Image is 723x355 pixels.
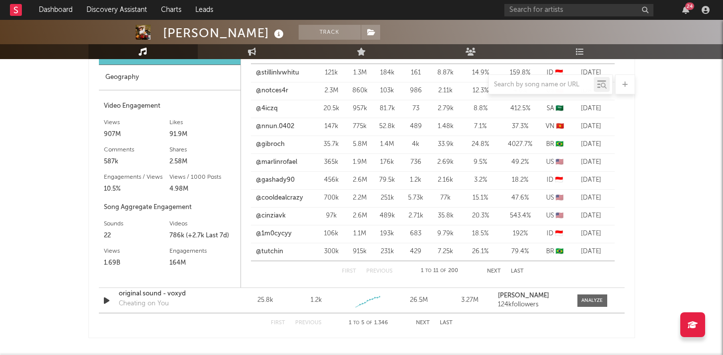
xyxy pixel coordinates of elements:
[104,230,170,242] div: 22
[396,295,442,305] div: 26.5M
[104,117,170,129] div: Views
[433,140,458,149] div: 33.9k
[556,248,563,255] span: 🇧🇷
[572,140,610,149] div: [DATE]
[433,175,458,185] div: 2.16k
[295,320,321,326] button: Previous
[556,213,563,219] span: 🇺🇸
[572,157,610,167] div: [DATE]
[572,211,610,221] div: [DATE]
[572,229,610,239] div: [DATE]
[463,68,498,78] div: 14.9 %
[319,140,344,149] div: 35.7k
[543,68,567,78] div: ID
[104,257,170,269] div: 1.69B
[556,123,564,130] span: 🇻🇳
[498,292,549,299] strong: [PERSON_NAME]
[256,175,295,185] a: @gashady90
[104,171,170,183] div: Engagements / Views
[349,68,371,78] div: 1.3M
[447,295,493,305] div: 3.27M
[503,157,538,167] div: 49.2 %
[169,257,236,269] div: 164M
[119,289,223,299] a: original sound - voxyd
[412,265,467,277] div: 1 11 200
[256,211,286,221] a: @cinziavk
[503,140,538,149] div: 4027.7 %
[319,193,344,203] div: 700k
[271,320,285,326] button: First
[403,229,428,239] div: 683
[349,140,371,149] div: 5.8M
[504,4,653,16] input: Search for artists
[256,157,297,167] a: @marlinrofael
[503,193,538,203] div: 47.6 %
[403,193,428,203] div: 5.73k
[169,117,236,129] div: Likes
[572,68,610,78] div: [DATE]
[349,157,371,167] div: 1.9M
[319,247,344,257] div: 300k
[416,320,430,326] button: Next
[503,211,538,221] div: 543.4 %
[353,321,359,325] span: to
[169,144,236,156] div: Shares
[572,193,610,203] div: [DATE]
[299,25,361,40] button: Track
[543,140,567,149] div: BR
[376,247,399,257] div: 231k
[433,247,458,257] div: 7.25k
[403,175,428,185] div: 1.2k
[403,122,428,132] div: 489
[556,105,563,112] span: 🇸🇦
[503,247,538,257] div: 79.4 %
[555,177,563,183] span: 🇮🇩
[376,175,399,185] div: 79.5k
[104,218,170,230] div: Sounds
[425,269,431,273] span: to
[256,140,285,149] a: @gibroch
[349,104,371,114] div: 957k
[349,211,371,221] div: 2.6M
[376,229,399,239] div: 193k
[349,122,371,132] div: 775k
[319,157,344,167] div: 365k
[543,211,567,221] div: US
[319,175,344,185] div: 456k
[440,320,453,326] button: Last
[433,211,458,221] div: 35.8k
[463,247,498,257] div: 26.1 %
[256,104,278,114] a: @4iczq
[104,156,170,168] div: 587k
[543,104,567,114] div: SA
[169,171,236,183] div: Views / 1000 Posts
[376,193,399,203] div: 251k
[543,193,567,203] div: US
[349,247,371,257] div: 915k
[433,229,458,239] div: 9.79k
[169,230,236,242] div: 786k (+2.7k Last 7d)
[503,104,538,114] div: 412.5 %
[433,122,458,132] div: 1.48k
[104,144,170,156] div: Comments
[366,269,393,274] button: Previous
[498,301,567,308] div: 124k followers
[463,157,498,167] div: 9.5 %
[463,211,498,221] div: 20.3 %
[376,211,399,221] div: 489k
[403,140,428,149] div: 4k
[104,129,170,141] div: 907M
[341,317,396,329] div: 1 5 1.346
[433,68,458,78] div: 8.87k
[572,247,610,257] div: [DATE]
[503,229,538,239] div: 192 %
[403,211,428,221] div: 2.71k
[556,141,563,147] span: 🇧🇷
[319,104,344,114] div: 20.5k
[104,245,170,257] div: Views
[169,218,236,230] div: Videos
[543,175,567,185] div: ID
[511,269,524,274] button: Last
[104,100,236,112] div: Video Engagement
